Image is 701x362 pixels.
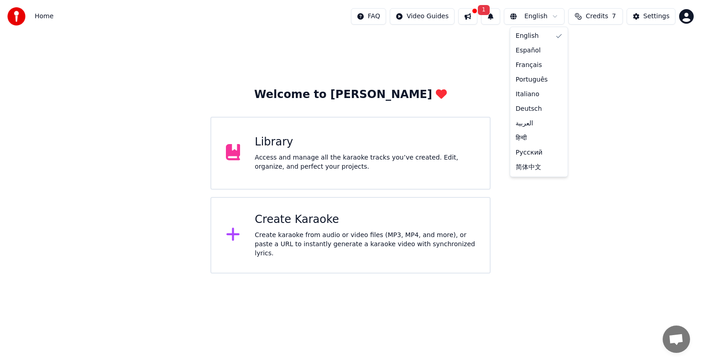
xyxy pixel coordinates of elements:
span: Français [516,61,542,70]
span: Русский [516,148,543,157]
span: English [516,31,539,41]
span: 简体中文 [516,163,541,172]
span: Español [516,46,541,55]
span: Italiano [516,90,539,99]
span: Deutsch [516,104,542,114]
span: Português [516,75,548,84]
span: العربية [516,119,533,128]
span: हिन्दी [516,134,527,143]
